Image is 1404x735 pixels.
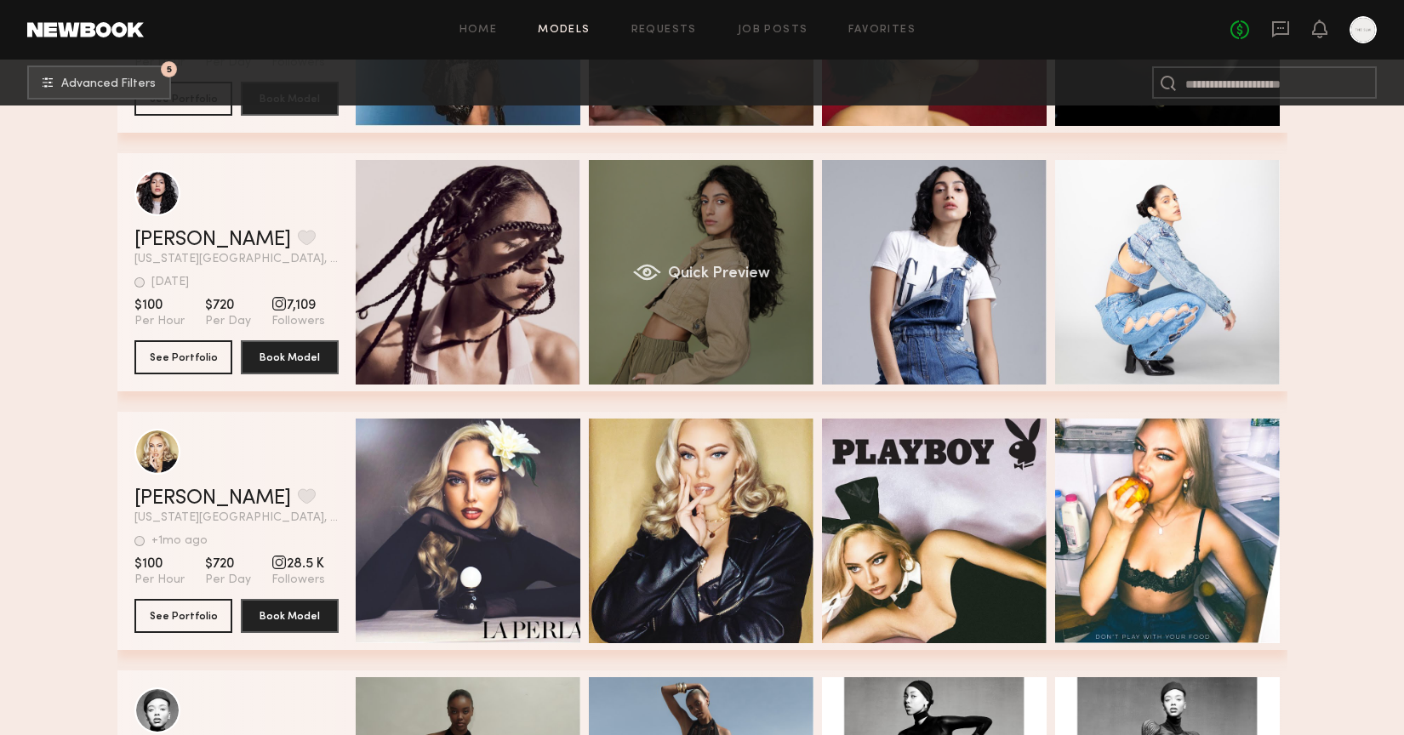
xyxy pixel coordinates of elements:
[271,314,325,329] span: Followers
[271,556,325,573] span: 28.5 K
[241,340,339,374] button: Book Model
[134,512,339,524] span: [US_STATE][GEOGRAPHIC_DATA], [GEOGRAPHIC_DATA]
[205,314,251,329] span: Per Day
[271,297,325,314] span: 7,109
[134,230,291,250] a: [PERSON_NAME]
[205,297,251,314] span: $720
[27,66,171,100] button: 5Advanced Filters
[134,488,291,509] a: [PERSON_NAME]
[459,25,498,36] a: Home
[205,556,251,573] span: $720
[167,66,172,73] span: 5
[134,599,232,633] button: See Portfolio
[134,297,185,314] span: $100
[134,254,339,265] span: [US_STATE][GEOGRAPHIC_DATA], [GEOGRAPHIC_DATA]
[151,276,189,288] div: [DATE]
[631,25,697,36] a: Requests
[848,25,916,36] a: Favorites
[61,78,156,90] span: Advanced Filters
[134,314,185,329] span: Per Hour
[134,340,232,374] button: See Portfolio
[271,573,325,588] span: Followers
[538,25,590,36] a: Models
[738,25,808,36] a: Job Posts
[151,535,208,547] div: +1mo ago
[134,573,185,588] span: Per Hour
[667,266,769,282] span: Quick Preview
[205,573,251,588] span: Per Day
[241,599,339,633] button: Book Model
[134,556,185,573] span: $100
